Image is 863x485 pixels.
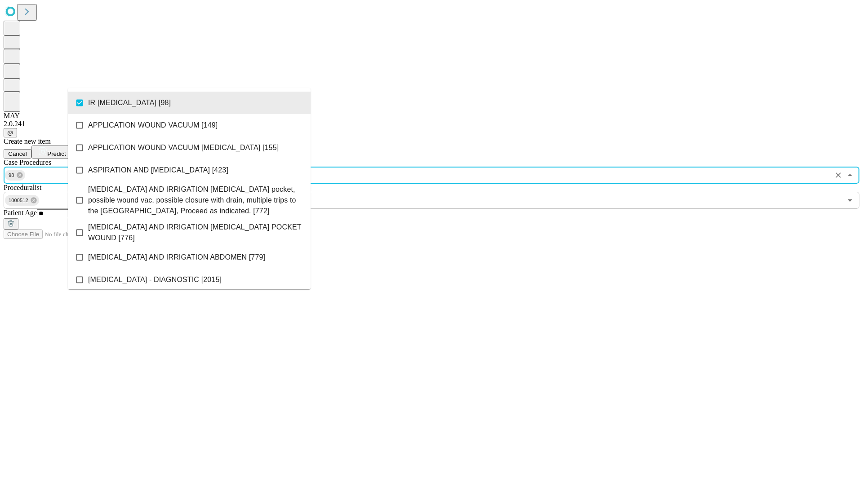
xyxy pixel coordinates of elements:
[4,112,859,120] div: MAY
[47,150,66,157] span: Predict
[4,149,31,159] button: Cancel
[4,159,51,166] span: Scheduled Procedure
[88,120,218,131] span: APPLICATION WOUND VACUUM [149]
[8,150,27,157] span: Cancel
[5,170,25,181] div: 98
[844,194,856,207] button: Open
[5,170,18,181] span: 98
[88,142,279,153] span: APPLICATION WOUND VACUUM [MEDICAL_DATA] [155]
[832,169,845,181] button: Clear
[88,222,303,243] span: [MEDICAL_DATA] AND IRRIGATION [MEDICAL_DATA] POCKET WOUND [776]
[88,184,303,216] span: [MEDICAL_DATA] AND IRRIGATION [MEDICAL_DATA] pocket, possible wound vac, possible closure with dr...
[88,274,222,285] span: [MEDICAL_DATA] - DIAGNOSTIC [2015]
[4,120,859,128] div: 2.0.241
[88,97,171,108] span: IR [MEDICAL_DATA] [98]
[5,195,39,206] div: 1000512
[4,128,17,137] button: @
[5,195,32,206] span: 1000512
[4,137,51,145] span: Create new item
[844,169,856,181] button: Close
[88,165,228,176] span: ASPIRATION AND [MEDICAL_DATA] [423]
[7,129,13,136] span: @
[88,252,265,263] span: [MEDICAL_DATA] AND IRRIGATION ABDOMEN [779]
[4,209,37,216] span: Patient Age
[4,184,41,191] span: Proceduralist
[31,145,73,159] button: Predict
